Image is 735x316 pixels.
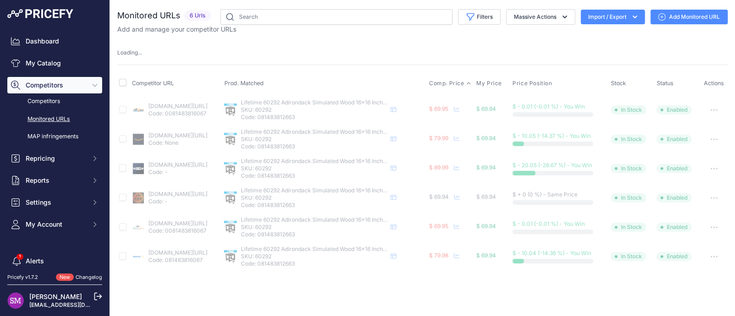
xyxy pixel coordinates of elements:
[240,165,387,172] p: SKU: 60292
[610,223,646,232] span: In Stock
[240,253,387,260] p: SKU: 60292
[148,161,207,168] a: [DOMAIN_NAME][URL]
[240,216,430,223] span: Lifetime 60292 Adirondack Simulated Wood 16x16 Inch Shale Stone Table
[148,132,207,139] a: [DOMAIN_NAME][URL]
[7,273,38,281] div: Pricefy v1.7.2
[512,162,592,169] span: $ - 20.05 (-28.67 %) - You Win
[476,80,504,87] button: My Price
[117,9,180,22] h2: Monitored URLs
[512,80,552,87] span: Price Position
[656,164,691,173] span: Enabled
[7,129,102,145] a: MAP infringements
[240,187,430,194] span: Lifetime 60292 Adirondack Simulated Wood 16x16 Inch Shale Stone Table
[429,223,448,229] span: $ 69.95
[7,253,102,269] a: Alerts
[476,105,496,112] span: $ 69.94
[148,227,207,234] p: Code: 0081483816067
[148,191,207,197] a: [DOMAIN_NAME][URL]
[148,139,207,147] p: Code: None
[476,80,502,87] span: My Price
[7,216,102,233] button: My Account
[240,245,430,252] span: Lifetime 60292 Adirondack Simulated Wood 16x16 Inch Shale Stone Table
[240,231,387,238] p: Code: 081483812663
[148,110,207,117] p: Code: 0081483816067
[26,154,86,163] span: Repricing
[429,80,464,87] span: Comp. Price
[512,103,585,110] span: $ - 0.01 (-0.01 %) - You Win
[26,198,86,207] span: Settings
[148,198,207,205] p: Code: -
[148,220,207,227] a: [DOMAIN_NAME][URL]
[240,136,387,143] p: SKU: 60292
[7,194,102,211] button: Settings
[476,193,496,200] span: $ 69.94
[610,135,646,144] span: In Stock
[656,223,691,232] span: Enabled
[610,80,626,87] span: Stock
[512,250,591,256] span: $ - 10.04 (-14.36 %) - You Win
[610,193,646,202] span: In Stock
[148,249,207,256] a: [DOMAIN_NAME][URL]
[184,11,211,21] span: 6 Urls
[429,135,448,142] span: $ 79.99
[429,105,448,112] span: $ 69.95
[476,164,496,171] span: $ 69.94
[240,143,387,150] p: Code: 081483812663
[240,202,387,209] p: Code: 081483812663
[76,274,102,280] a: Changelog
[240,172,387,180] p: Code: 081483812663
[7,9,73,18] img: Pricefy Logo
[7,111,102,127] a: Monitored URLs
[7,172,102,189] button: Reports
[429,252,448,259] span: $ 79.98
[512,132,591,139] span: $ - 10.05 (-14.37 %) - You Win
[7,150,102,167] button: Repricing
[581,10,645,24] button: Import / Export
[656,252,691,261] span: Enabled
[117,49,142,56] span: Loading
[7,33,102,49] a: Dashboard
[429,80,466,87] button: Comp. Price
[240,260,387,267] p: Code: 081483812663
[476,252,496,259] span: $ 69.94
[7,93,102,109] a: Competitors
[29,301,125,308] a: [EMAIL_ADDRESS][DOMAIN_NAME]
[220,9,452,25] input: Search
[7,55,102,71] a: My Catalog
[26,81,86,90] span: Competitors
[512,80,554,87] button: Price Position
[512,220,585,227] span: $ - 0.01 (-0.01 %) - You Win
[240,223,387,231] p: SKU: 60292
[224,80,263,87] span: Prod. Matched
[148,256,207,264] p: Code: 081483816067
[458,9,501,25] button: Filters
[476,223,496,229] span: $ 69.94
[26,220,86,229] span: My Account
[429,164,448,171] span: $ 89.99
[148,169,207,176] p: Code: -
[656,80,673,87] span: Status
[704,80,724,87] span: Actions
[117,25,236,34] p: Add and manage your competitor URLs
[656,105,691,114] span: Enabled
[476,135,496,142] span: $ 69.94
[56,273,74,281] span: New
[240,158,430,164] span: Lifetime 60292 Adirondack Simulated Wood 16x16 Inch Shale Stone Table
[656,193,691,202] span: Enabled
[29,293,82,300] a: [PERSON_NAME]
[650,10,728,24] a: Add Monitored URL
[429,193,449,200] span: $ 69.94
[132,80,174,87] span: Competitor URL
[610,105,646,114] span: In Stock
[240,114,387,121] p: Code: 081483812663
[240,128,430,135] span: Lifetime 60292 Adirondack Simulated Wood 16x16 Inch Shale Stone Table
[610,164,646,173] span: In Stock
[240,194,387,202] p: SKU: 60292
[7,33,102,304] nav: Sidebar
[26,176,86,185] span: Reports
[506,9,575,25] button: Massive Actions
[138,49,142,56] span: ...
[148,103,207,109] a: [DOMAIN_NAME][URL]
[610,252,646,261] span: In Stock
[7,77,102,93] button: Competitors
